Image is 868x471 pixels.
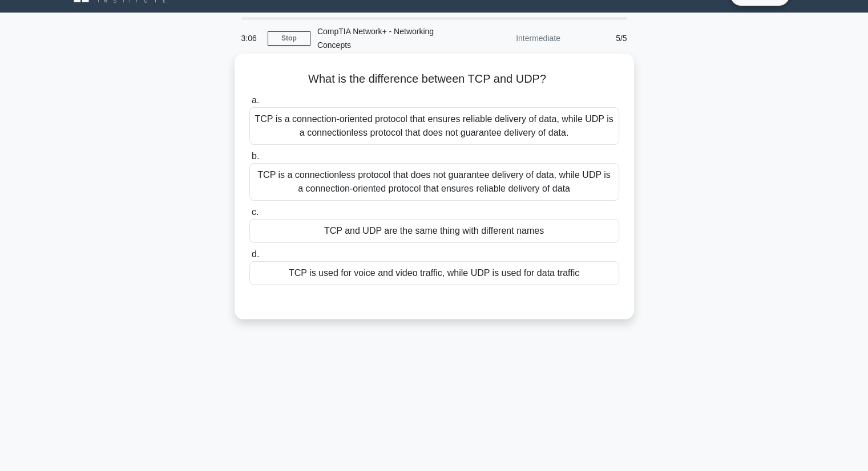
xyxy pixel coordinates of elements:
h5: What is the difference between TCP and UDP? [248,72,620,87]
a: Stop [268,31,310,46]
div: TCP is used for voice and video traffic, while UDP is used for data traffic [249,261,619,285]
span: d. [252,249,259,259]
span: b. [252,151,259,161]
div: TCP and UDP are the same thing with different names [249,219,619,243]
span: a. [252,95,259,105]
div: CompTIA Network+ - Networking Concepts [310,20,467,56]
div: TCP is a connection-oriented protocol that ensures reliable delivery of data, while UDP is a conn... [249,107,619,145]
div: Intermediate [467,27,567,50]
div: 3:06 [235,27,268,50]
span: c. [252,207,259,217]
div: TCP is a connectionless protocol that does not guarantee delivery of data, while UDP is a connect... [249,163,619,201]
div: 5/5 [567,27,634,50]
